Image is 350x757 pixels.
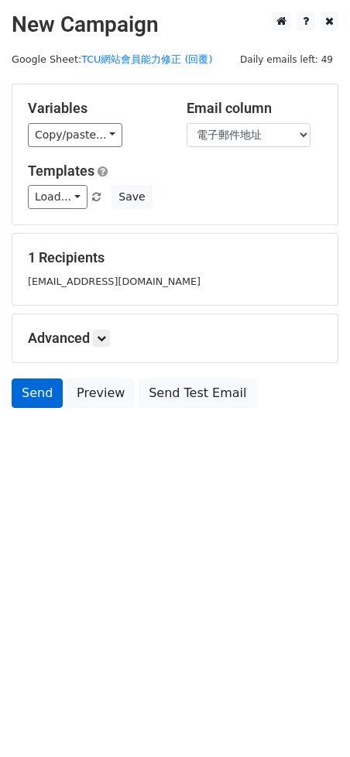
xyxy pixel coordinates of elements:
[112,185,152,209] button: Save
[81,53,212,65] a: TCU網站會員能力修正 (回覆)
[28,330,322,347] h5: Advanced
[273,683,350,757] iframe: Chat Widget
[235,51,338,68] span: Daily emails left: 49
[67,378,135,408] a: Preview
[235,53,338,65] a: Daily emails left: 49
[28,123,122,147] a: Copy/paste...
[28,100,163,117] h5: Variables
[28,276,201,287] small: [EMAIL_ADDRESS][DOMAIN_NAME]
[12,53,212,65] small: Google Sheet:
[12,378,63,408] a: Send
[28,185,87,209] a: Load...
[139,378,256,408] a: Send Test Email
[12,12,338,38] h2: New Campaign
[187,100,322,117] h5: Email column
[28,163,94,179] a: Templates
[28,249,322,266] h5: 1 Recipients
[273,683,350,757] div: 聊天小工具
